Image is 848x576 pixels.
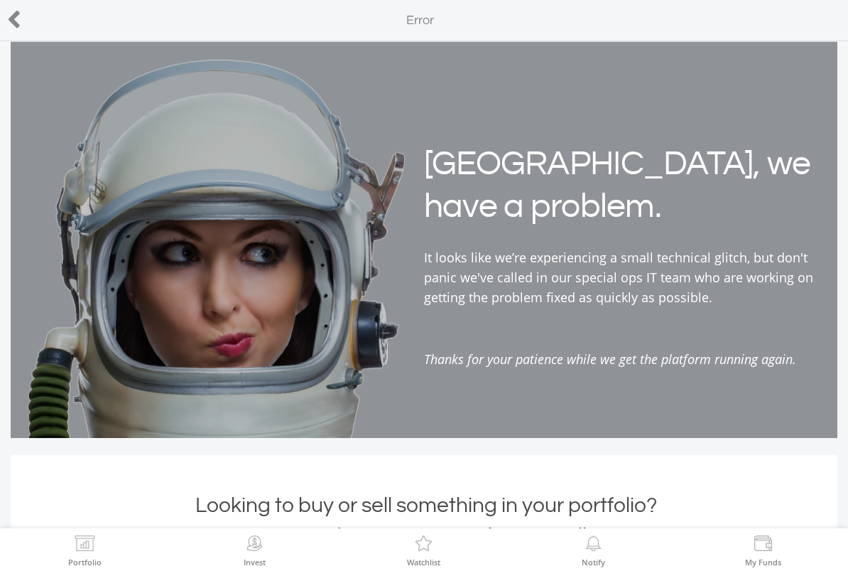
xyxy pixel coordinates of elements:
img: Invest Now [244,535,266,555]
label: Notify [582,558,605,566]
img: View Funds [752,535,774,555]
label: Portfolio [68,558,102,566]
a: Watchlist [407,535,440,566]
a: My Funds [745,535,781,566]
img: View Notifications [582,535,604,555]
p: Looking to buy or sell something in your portfolio? [21,491,831,521]
p: Thanks for your patience while we get the platform running again. [424,349,827,369]
span: [GEOGRAPHIC_DATA], we have a problem. [424,146,811,225]
p: It looks like we’re experiencing a small technical glitch, but don't panic we've called in our sp... [424,247,824,307]
p: Our traders are waiting for you call. [21,521,831,552]
label: My Funds [745,558,781,566]
a: Invest [244,535,266,566]
label: Watchlist [407,558,440,566]
img: Watchlist [413,535,435,555]
a: Portfolio [68,535,102,566]
img: View Portfolio [74,535,96,555]
label: Invest [244,558,266,566]
label: Error [406,11,434,30]
a: Notify [582,535,605,566]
